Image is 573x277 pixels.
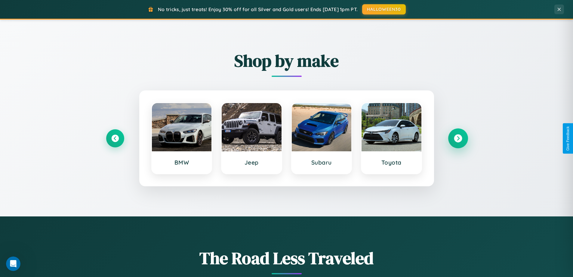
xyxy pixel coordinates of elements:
[158,159,206,166] h3: BMW
[6,257,20,271] iframe: Intercom live chat
[368,159,415,166] h3: Toyota
[158,6,358,12] span: No tricks, just treats! Enjoy 30% off for all Silver and Gold users! Ends [DATE] 1pm PT.
[566,126,570,151] div: Give Feedback
[362,4,406,14] button: HALLOWEEN30
[228,159,276,166] h3: Jeep
[106,49,467,72] h2: Shop by make
[106,247,467,270] h1: The Road Less Traveled
[298,159,346,166] h3: Subaru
